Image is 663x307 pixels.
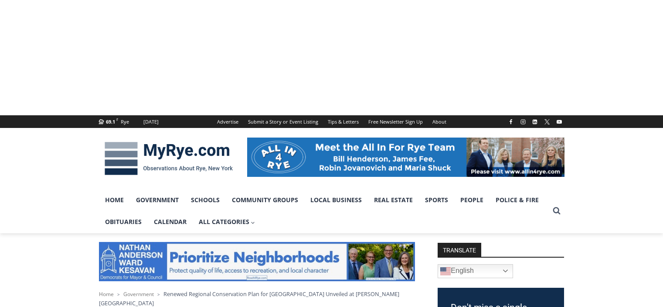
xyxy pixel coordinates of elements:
[121,118,129,126] div: Rye
[243,115,323,128] a: Submit a Story or Event Listing
[212,115,243,128] a: Advertise
[438,264,513,278] a: English
[518,117,528,127] a: Instagram
[554,117,564,127] a: YouTube
[226,189,304,211] a: Community Groups
[157,291,160,297] span: >
[454,189,490,211] a: People
[542,117,552,127] a: X
[549,203,564,219] button: View Search Form
[116,117,118,122] span: F
[323,115,364,128] a: Tips & Letters
[99,290,399,307] span: Renewed Regional Conservation Plan for [GEOGRAPHIC_DATA] Unveiled at [PERSON_NAME][GEOGRAPHIC_DATA]
[143,118,159,126] div: [DATE]
[99,136,238,181] img: MyRye.com
[148,211,193,233] a: Calendar
[490,189,545,211] a: Police & Fire
[123,290,154,298] a: Government
[212,115,451,128] nav: Secondary Navigation
[247,138,564,177] img: All in for Rye
[99,189,130,211] a: Home
[419,189,454,211] a: Sports
[130,189,185,211] a: Government
[438,243,481,257] strong: TRANSLATE
[364,115,428,128] a: Free Newsletter Sign Up
[99,189,549,233] nav: Primary Navigation
[199,217,255,227] span: All Categories
[117,291,120,297] span: >
[506,117,516,127] a: Facebook
[193,211,262,233] a: All Categories
[440,266,451,276] img: en
[530,117,540,127] a: Linkedin
[99,211,148,233] a: Obituaries
[99,290,114,298] a: Home
[368,189,419,211] a: Real Estate
[428,115,451,128] a: About
[106,118,115,125] span: 69.1
[185,189,226,211] a: Schools
[304,189,368,211] a: Local Business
